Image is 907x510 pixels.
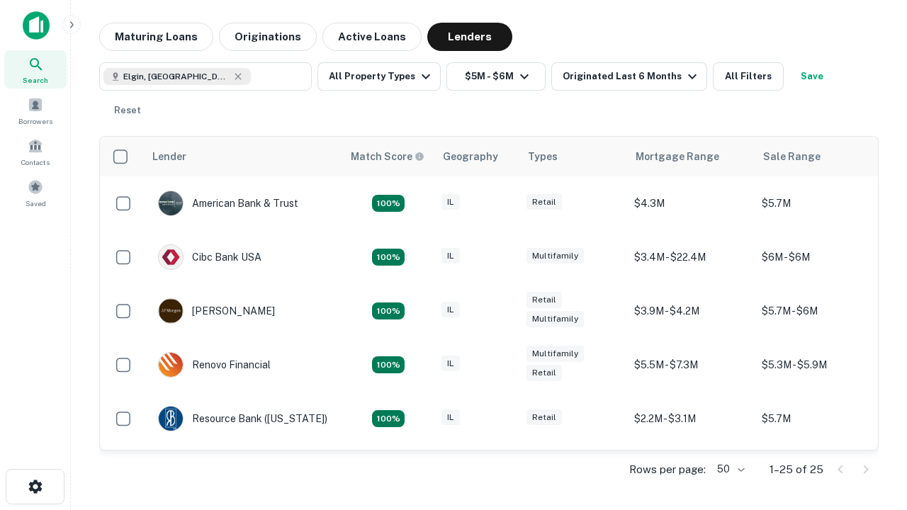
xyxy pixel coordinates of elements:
div: IL [441,194,460,210]
h6: Match Score [351,149,422,164]
div: Resource Bank ([US_STATE]) [158,406,327,431]
span: Borrowers [18,115,52,127]
img: capitalize-icon.png [23,11,50,40]
a: Borrowers [4,91,67,130]
div: Sale Range [763,148,821,165]
button: $5M - $6M [446,62,546,91]
th: Geography [434,137,519,176]
span: Contacts [21,157,50,168]
td: $5.6M [755,446,882,499]
td: $5.7M - $6M [755,284,882,338]
td: $3.4M - $22.4M [627,230,755,284]
div: Originated Last 6 Months [563,68,701,85]
div: 50 [711,459,747,480]
td: $2.2M - $3.1M [627,392,755,446]
div: IL [441,409,460,426]
div: Retail [526,409,562,426]
td: $5.7M [755,176,882,230]
img: picture [159,191,183,215]
button: All Filters [713,62,784,91]
div: Mortgage Range [636,148,719,165]
td: $5.3M - $5.9M [755,338,882,392]
a: Saved [4,174,67,212]
th: Sale Range [755,137,882,176]
td: $5.5M - $7.3M [627,338,755,392]
div: Lender [152,148,186,165]
th: Capitalize uses an advanced AI algorithm to match your search with the best lender. The match sco... [342,137,434,176]
div: IL [441,248,460,264]
span: Elgin, [GEOGRAPHIC_DATA], [GEOGRAPHIC_DATA] [123,70,230,83]
div: Types [528,148,558,165]
button: Originations [219,23,317,51]
button: Lenders [427,23,512,51]
button: Originated Last 6 Months [551,62,707,91]
a: Search [4,50,67,89]
div: Cibc Bank USA [158,244,261,270]
div: Geography [443,148,498,165]
th: Types [519,137,627,176]
a: Contacts [4,132,67,171]
div: Matching Properties: 7, hasApolloMatch: undefined [372,195,405,212]
button: All Property Types [317,62,441,91]
td: $4M [627,446,755,499]
div: Retail [526,292,562,308]
td: $6M - $6M [755,230,882,284]
button: Active Loans [322,23,422,51]
div: IL [441,302,460,318]
div: American Bank & Trust [158,191,298,216]
p: 1–25 of 25 [770,461,823,478]
div: Multifamily [526,311,584,327]
div: Capitalize uses an advanced AI algorithm to match your search with the best lender. The match sco... [351,149,424,164]
td: $3.9M - $4.2M [627,284,755,338]
button: Maturing Loans [99,23,213,51]
td: $4.3M [627,176,755,230]
th: Mortgage Range [627,137,755,176]
div: Matching Properties: 4, hasApolloMatch: undefined [372,302,405,319]
p: Rows per page: [629,461,706,478]
td: $5.7M [755,392,882,446]
iframe: Chat Widget [836,397,907,465]
button: Reset [105,96,150,125]
th: Lender [144,137,342,176]
div: Renovo Financial [158,352,271,378]
img: picture [159,299,183,323]
img: picture [159,353,183,377]
div: Matching Properties: 4, hasApolloMatch: undefined [372,356,405,373]
button: Save your search to get updates of matches that match your search criteria. [789,62,835,91]
img: picture [159,407,183,431]
div: Multifamily [526,248,584,264]
div: Retail [526,365,562,381]
span: Saved [26,198,46,209]
div: Retail [526,194,562,210]
div: IL [441,356,460,372]
img: picture [159,245,183,269]
div: Matching Properties: 4, hasApolloMatch: undefined [372,249,405,266]
div: [PERSON_NAME] [158,298,275,324]
span: Search [23,74,48,86]
div: Multifamily [526,346,584,362]
div: Matching Properties: 4, hasApolloMatch: undefined [372,410,405,427]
